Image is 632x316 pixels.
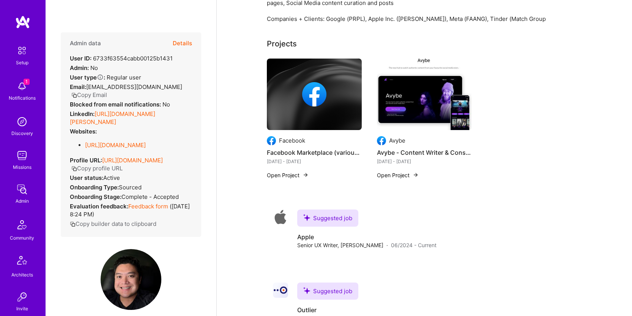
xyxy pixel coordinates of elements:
strong: Blocked from email notifications: [70,101,162,108]
a: Feedback form [128,203,168,210]
img: Community [13,216,31,234]
strong: LinkedIn: [70,110,95,118]
strong: Admin: [70,64,89,71]
img: Company logo [273,210,288,225]
span: Complete - Accepted [121,193,179,200]
strong: Websites: [70,128,97,135]
span: [EMAIL_ADDRESS][DOMAIN_NAME] [86,83,182,91]
img: Company logo [377,136,386,145]
span: 06/2024 - Current [391,241,437,249]
img: Invite [14,289,30,305]
div: Missions [13,163,32,171]
div: Discovery [11,129,33,137]
div: Architects [11,271,33,279]
div: [DATE] - [DATE] [267,157,362,165]
div: Community [10,234,34,242]
strong: User status: [70,174,103,181]
div: Notifications [9,94,36,102]
img: Company logo [267,136,276,145]
h4: Avybe - Content Writer & Consultant [377,148,472,157]
i: icon Copy [71,166,77,171]
h4: Admin data [70,40,101,47]
img: bell [14,79,30,94]
img: admin teamwork [14,182,30,197]
strong: Onboarding Type: [70,184,119,191]
button: Open Project [377,171,419,179]
button: Copy Email [71,91,107,99]
button: Copy profile URL [71,164,123,172]
strong: User ID: [70,55,91,62]
strong: User type : [70,74,105,81]
a: [URL][DOMAIN_NAME] [102,157,163,164]
i: icon Copy [70,221,76,227]
h4: Outlier [297,306,505,314]
button: Copy builder data to clipboard [70,220,156,228]
i: Help [97,74,104,81]
span: 1 [24,79,30,85]
strong: Email: [70,83,86,91]
img: arrow-right [413,172,419,178]
strong: Onboarding Stage: [70,193,121,200]
img: teamwork [14,148,30,163]
div: Suggested job [297,210,358,227]
span: · [386,241,388,249]
div: ( [DATE] 8:24 PM ) [70,202,192,218]
span: Active [103,174,120,181]
div: [DATE] - [DATE] [377,157,472,165]
span: sourced [119,184,142,191]
div: Setup [16,59,28,67]
h4: Apple [297,233,437,241]
div: No [70,100,170,108]
h4: Facebook Marketplace (various projects) [267,148,362,157]
div: Facebook [279,137,305,145]
img: arrow-right [303,172,309,178]
div: Avybe [389,137,405,145]
i: icon SuggestedTeams [303,214,310,221]
img: cover [267,59,362,130]
div: Invite [16,305,28,313]
img: User Avatar [101,249,161,310]
img: logo [15,15,30,29]
i: icon Copy [71,92,77,98]
img: Company logo [273,283,288,298]
strong: Profile URL: [70,157,102,164]
div: 6733f63554cabb00125b1431 [70,54,173,62]
a: [URL][DOMAIN_NAME][PERSON_NAME] [70,110,155,125]
button: Open Project [267,171,309,179]
i: icon SuggestedTeams [303,287,310,294]
img: setup [14,43,30,59]
img: Company logo [302,82,326,106]
div: Suggested job [297,283,358,300]
img: Architects [13,252,31,271]
button: Details [173,32,192,54]
a: [URL][DOMAIN_NAME] [85,141,146,149]
strong: Evaluation feedback: [70,203,128,210]
img: Avybe - Content Writer & Consultant [377,59,472,130]
span: Senior UX Writer, [PERSON_NAME] [297,241,383,249]
div: Projects [267,38,297,49]
div: Regular user [70,73,141,81]
div: Admin [16,197,29,205]
div: No [70,64,98,72]
img: discovery [14,114,30,129]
